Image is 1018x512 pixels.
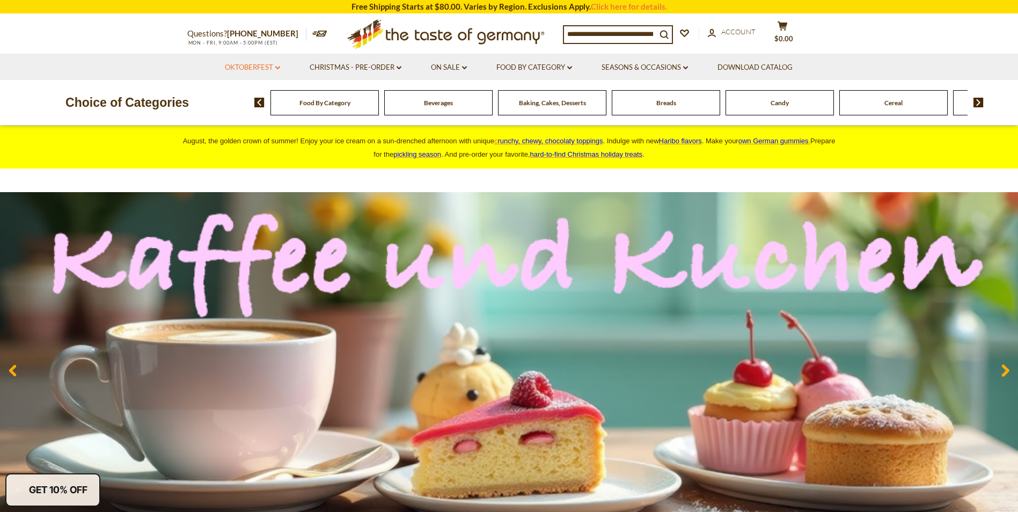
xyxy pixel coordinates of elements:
span: $0.00 [774,34,793,43]
span: . [530,150,645,158]
a: Breads [656,99,676,107]
a: Baking, Cakes, Desserts [519,99,586,107]
a: [PHONE_NUMBER] [227,28,298,38]
span: Account [721,27,756,36]
a: own German gummies. [738,137,810,145]
a: Candy [771,99,789,107]
a: pickling season [393,150,441,158]
a: crunchy, chewy, chocolaty toppings [494,137,603,145]
a: Christmas - PRE-ORDER [310,62,401,74]
button: $0.00 [767,21,799,48]
a: Seasons & Occasions [602,62,688,74]
p: Questions? [187,27,306,41]
a: Food By Category [299,99,350,107]
a: Haribo flavors [659,137,702,145]
span: runchy, chewy, chocolaty toppings [497,137,603,145]
span: MON - FRI, 9:00AM - 5:00PM (EST) [187,40,279,46]
a: On Sale [431,62,467,74]
a: Account [708,26,756,38]
a: Food By Category [496,62,572,74]
a: Cereal [884,99,903,107]
a: hard-to-find Christmas holiday treats [530,150,643,158]
a: Oktoberfest [225,62,280,74]
img: next arrow [973,98,984,107]
a: Beverages [424,99,453,107]
a: Click here for details. [591,2,667,11]
span: own German gummies [738,137,809,145]
span: August, the golden crown of summer! Enjoy your ice cream on a sun-drenched afternoon with unique ... [183,137,836,158]
img: previous arrow [254,98,265,107]
a: Download Catalog [717,62,793,74]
